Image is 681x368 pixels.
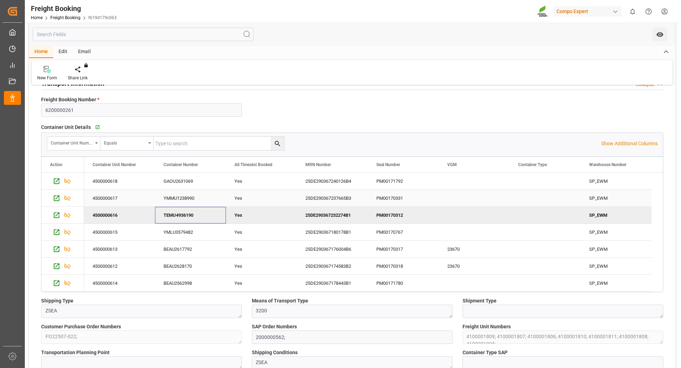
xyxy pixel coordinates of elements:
[41,224,84,241] div: Press SPACE to select this row.
[41,190,84,207] div: Press SPACE to select this row.
[51,138,93,146] div: Container Unit Number
[368,190,439,206] div: PM00170331
[84,258,155,274] div: 4500000612
[155,258,226,274] div: BEAU2628170
[155,275,226,291] div: BEAU2562998
[271,137,284,150] button: search button
[73,46,96,58] div: Email
[439,258,510,274] div: 23670
[589,162,626,167] span: Warehouse Number
[93,162,136,167] span: Container Unit Number
[368,173,439,189] div: PM00171792
[155,224,226,240] div: YMLU3579482
[31,15,43,20] a: Home
[47,137,100,150] button: open menu
[84,275,652,292] div: Press SPACE to select this row.
[41,275,84,292] div: Press SPACE to select this row.
[297,275,368,291] div: 25DE290367178443B1
[41,96,99,103] span: Freight Booking Number
[368,275,439,291] div: PM00171780
[155,190,226,206] div: YMMU1238990
[554,6,622,17] div: Compo Expert
[234,258,288,274] div: Yes
[155,207,226,223] div: TEMU4936190
[41,241,84,258] div: Press SPACE to select this row.
[31,3,117,14] div: Freight Booking
[234,190,288,206] div: Yes
[84,224,652,241] div: Press SPACE to select this row.
[581,224,652,240] div: SP_EWM
[84,190,652,207] div: Press SPACE to select this row.
[164,162,198,167] span: Container Number
[581,190,652,206] div: SP_EWM
[305,162,331,167] span: MRN Number
[84,258,652,275] div: Press SPACE to select this row.
[234,275,288,291] div: Yes
[155,173,226,189] div: GAOU2631069
[84,275,155,291] div: 4500000614
[439,241,510,257] div: 23670
[41,330,242,344] textarea: PO22507-022;
[84,173,155,189] div: 4500000618
[297,258,368,274] div: 25DE290367174583B2
[234,173,288,189] div: Yes
[463,323,511,330] span: Freight Unit Numbers
[537,5,549,18] img: Screenshot%202023-09-29%20at%2010.02.21.png_1712312052.png
[37,75,57,81] div: New Form
[368,241,439,257] div: PM00170317
[41,207,84,224] div: Press SPACE to deselect this row.
[154,137,284,150] input: Type to search
[84,224,155,240] div: 4500000615
[297,190,368,206] div: 25DE290367237665B3
[29,46,53,58] div: Home
[100,137,154,150] button: open menu
[641,4,657,19] button: Help Center
[297,207,368,223] div: 25DE290367232274B1
[518,162,547,167] span: Container Type
[463,297,497,305] span: Shipment Type
[234,224,288,240] div: Yes
[463,330,663,344] textarea: 4100001809; 4100001807; 4100001806; 4100001810; 4100001811; 4100001808; 4100001805;
[581,275,652,291] div: SP_EWM
[368,224,439,240] div: PM00170767
[234,207,288,223] div: Yes
[84,173,652,190] div: Press SPACE to select this row.
[41,297,73,305] span: Shipping Type
[252,297,308,305] span: Means of Transport Type
[104,138,146,146] div: Equals
[84,207,652,224] div: Press SPACE to deselect this row.
[50,15,81,20] a: Freight Booking
[252,305,453,318] textarea: 3200
[53,46,73,58] div: Edit
[234,241,288,257] div: Yes
[41,305,242,318] textarea: ZSEA
[581,207,652,223] div: SP_EWM
[376,162,400,167] span: Seal Number
[581,258,652,274] div: SP_EWM
[41,349,110,356] span: Transportation Planning Point
[84,207,155,223] div: 4500000616
[447,162,457,167] span: VGM
[41,258,84,275] div: Press SPACE to select this row.
[368,207,439,223] div: PM00170312
[463,349,508,356] span: Container Type SAP
[581,173,652,189] div: SP_EWM
[653,28,667,41] button: open menu
[554,5,625,18] button: Compo Expert
[368,258,439,274] div: PM00170318
[625,4,641,19] button: show 0 new notifications
[234,162,272,167] span: All Timeslot Booked
[297,173,368,189] div: 25DE290367240126B4
[50,162,62,167] div: Action
[297,241,368,257] div: 25DE290367176004B6
[41,124,91,131] span: Container Unit Details
[601,140,658,147] p: Show Additional Columns
[84,241,652,258] div: Press SPACE to select this row.
[297,224,368,240] div: 25DE290367180178B1
[41,323,121,330] span: Customer Purchase Order Numbers
[41,173,84,190] div: Press SPACE to select this row.
[33,28,254,41] input: Search Fields
[252,349,298,356] span: Shipping Conditions
[84,190,155,206] div: 4500000617
[84,241,155,257] div: 4500000613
